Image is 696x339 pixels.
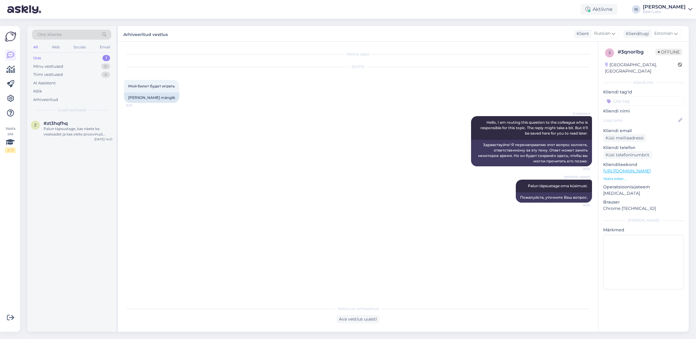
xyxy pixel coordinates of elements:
[32,43,39,51] div: All
[33,72,63,78] div: Tiimi vestlused
[603,176,684,181] p: Vaata edasi ...
[643,5,686,9] div: [PERSON_NAME]
[603,89,684,95] p: Kliendi tag'id
[632,5,640,14] div: IS
[643,9,686,14] div: Eesti Loto
[102,55,110,61] div: 1
[33,55,41,61] div: Uus
[603,108,684,114] p: Kliendi nimi
[568,203,590,207] span: 16:34
[337,315,379,323] div: Ava vestlus uuesti
[33,64,63,70] div: Minu vestlused
[603,117,677,124] input: Lisa nimi
[603,205,684,212] p: Chrome [TECHNICAL_ID]
[623,31,649,37] div: Klienditugi
[126,103,148,108] span: 16:31
[655,49,682,55] span: Offline
[564,175,590,179] span: [PERSON_NAME]
[603,190,684,197] p: [MEDICAL_DATA]
[124,93,179,103] div: [PERSON_NAME] mängib
[50,43,61,51] div: Web
[471,140,592,166] div: Здравствуйте! Я перенаправляю этот вопрос коллеге, ответственному за эту тему. Ответ может занять...
[603,218,684,223] div: [PERSON_NAME]
[603,128,684,134] p: Kliendi email
[72,43,87,51] div: Socials
[654,30,673,37] span: Estonian
[33,88,42,94] div: Kõik
[34,123,37,127] span: z
[480,120,589,135] span: Hello, I am routing this question to the colleague who is responsible for this topic. The reply m...
[44,126,112,137] div: Palun täpsustage, kas näete ka veateadet ja kas olete proovinud veebilehitseja vahemälu ja küpsis...
[603,96,684,106] input: Lisa tag
[603,199,684,205] p: Brauser
[44,121,68,126] span: #zt3hqfhq
[33,97,58,103] div: Arhiveeritud
[94,137,112,142] div: [DATE] 14:51
[574,31,589,37] div: Klient
[603,184,684,190] p: Operatsioonisüsteem
[594,30,610,37] span: Russian
[603,227,684,233] p: Märkmed
[618,48,655,56] div: # 3qnorlbg
[603,80,684,85] div: Kliendi info
[99,43,111,51] div: Email
[337,306,379,311] span: Vestlus on arhiveeritud
[605,62,678,74] div: [GEOGRAPHIC_DATA], [GEOGRAPHIC_DATA]
[603,151,652,159] div: Küsi telefoninumbrit
[33,80,56,86] div: AI Assistent
[568,167,590,171] span: 16:32
[5,126,16,153] div: Vaata siia
[603,145,684,151] p: Kliendi telefon
[58,107,86,113] span: Uued vestlused
[609,51,611,55] span: 3
[101,64,110,70] div: 0
[124,64,592,70] div: [DATE]
[123,30,168,38] label: Arhiveeritud vestlus
[516,192,592,203] div: Пожалуйста, уточните Ваш вопрос.
[528,184,588,188] span: Palun täpsustage oma küsimust.
[643,5,692,14] a: [PERSON_NAME]Eesti Loto
[581,4,617,15] div: Aktiivne
[101,72,110,78] div: 4
[5,31,16,42] img: Askly Logo
[128,84,175,88] span: Мой билет будет играть
[603,134,646,142] div: Küsi meiliaadressi
[603,161,684,168] p: Klienditeekond
[603,168,651,174] a: [URL][DOMAIN_NAME]
[568,111,590,116] span: AI Assistent
[124,51,592,57] div: Vestlus algas
[5,148,16,153] div: 2 / 3
[37,31,62,38] span: Otsi kliente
